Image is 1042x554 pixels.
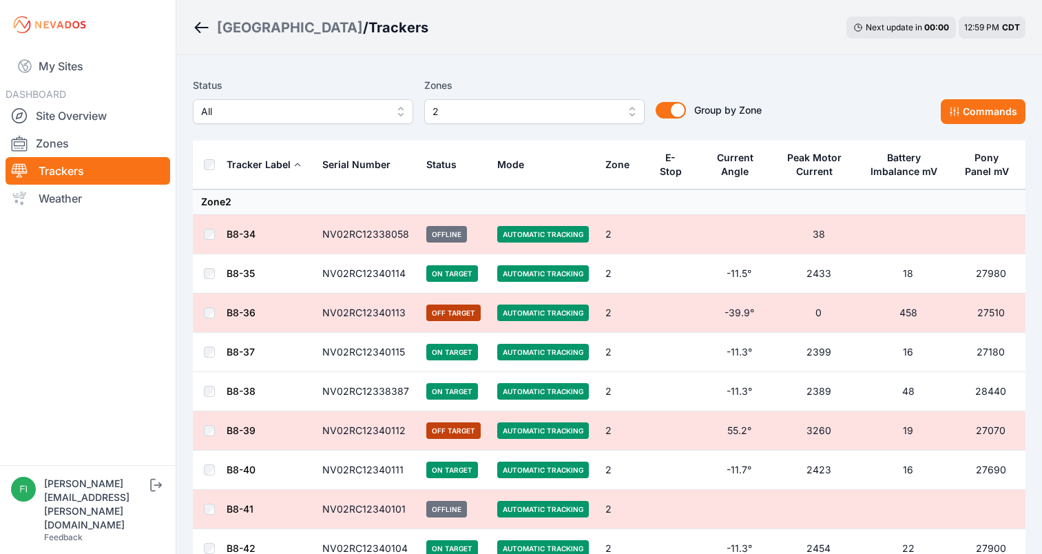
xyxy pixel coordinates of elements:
[314,333,418,372] td: NV02RC12340115
[777,372,861,411] td: 2389
[702,333,776,372] td: -11.3°
[44,477,147,532] div: [PERSON_NAME][EMAIL_ADDRESS][PERSON_NAME][DOMAIN_NAME]
[964,141,1017,188] button: Pony Panel mV
[426,422,481,439] span: Off Target
[426,148,468,181] button: Status
[426,344,478,360] span: On Target
[777,333,861,372] td: 2399
[861,254,957,294] td: 18
[227,464,256,475] a: B8-40
[657,141,694,188] button: E-Stop
[6,185,170,212] a: Weather
[777,451,861,490] td: 2423
[497,305,589,321] span: Automatic Tracking
[710,151,760,178] div: Current Angle
[777,254,861,294] td: 2433
[785,141,853,188] button: Peak Motor Current
[956,333,1025,372] td: 27180
[314,372,418,411] td: NV02RC12338387
[363,18,368,37] span: /
[497,422,589,439] span: Automatic Tracking
[597,490,649,529] td: 2
[702,254,776,294] td: -11.5°
[597,372,649,411] td: 2
[426,462,478,478] span: On Target
[785,151,844,178] div: Peak Motor Current
[314,490,418,529] td: NV02RC12340101
[497,265,589,282] span: Automatic Tracking
[322,158,390,172] div: Serial Number
[217,18,363,37] div: [GEOGRAPHIC_DATA]
[193,189,1025,215] td: Zone 2
[777,294,861,333] td: 0
[497,383,589,400] span: Automatic Tracking
[861,333,957,372] td: 16
[497,148,535,181] button: Mode
[314,451,418,490] td: NV02RC12340111
[861,294,957,333] td: 458
[227,148,302,181] button: Tracker Label
[861,372,957,411] td: 48
[924,22,949,33] div: 00 : 00
[657,151,684,178] div: E-Stop
[497,344,589,360] span: Automatic Tracking
[424,77,645,94] label: Zones
[956,254,1025,294] td: 27980
[433,103,617,120] span: 2
[426,305,481,321] span: Off Target
[1002,22,1020,32] span: CDT
[227,307,256,318] a: B8-36
[193,99,413,124] button: All
[11,14,88,36] img: Nevados
[597,451,649,490] td: 2
[956,372,1025,411] td: 28440
[605,148,640,181] button: Zone
[597,215,649,254] td: 2
[497,462,589,478] span: Automatic Tracking
[497,158,524,172] div: Mode
[193,77,413,94] label: Status
[322,148,402,181] button: Serial Number
[6,50,170,83] a: My Sites
[11,477,36,502] img: fidel.lopez@prim.com
[964,151,1009,178] div: Pony Panel mV
[869,141,948,188] button: Battery Imbalance mV
[426,265,478,282] span: On Target
[861,411,957,451] td: 19
[956,294,1025,333] td: 27510
[426,226,467,243] span: Offline
[6,157,170,185] a: Trackers
[201,103,386,120] span: All
[866,22,922,32] span: Next update in
[497,501,589,517] span: Automatic Tracking
[777,411,861,451] td: 3260
[368,18,428,37] h3: Trackers
[605,158,629,172] div: Zone
[424,99,645,124] button: 2
[193,10,428,45] nav: Breadcrumb
[702,411,776,451] td: 55.2°
[227,158,291,172] div: Tracker Label
[227,424,256,436] a: B8-39
[777,215,861,254] td: 38
[227,228,256,240] a: B8-34
[597,294,649,333] td: 2
[426,158,457,172] div: Status
[702,294,776,333] td: -39.9°
[227,267,255,279] a: B8-35
[710,141,768,188] button: Current Angle
[941,99,1025,124] button: Commands
[227,385,256,397] a: B8-38
[314,254,418,294] td: NV02RC12340114
[964,22,999,32] span: 12:59 PM
[861,451,957,490] td: 16
[702,451,776,490] td: -11.7°
[227,346,255,358] a: B8-37
[6,130,170,157] a: Zones
[694,104,762,116] span: Group by Zone
[314,215,418,254] td: NV02RC12338058
[869,151,939,178] div: Battery Imbalance mV
[597,411,649,451] td: 2
[426,501,467,517] span: Offline
[227,542,256,554] a: B8-42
